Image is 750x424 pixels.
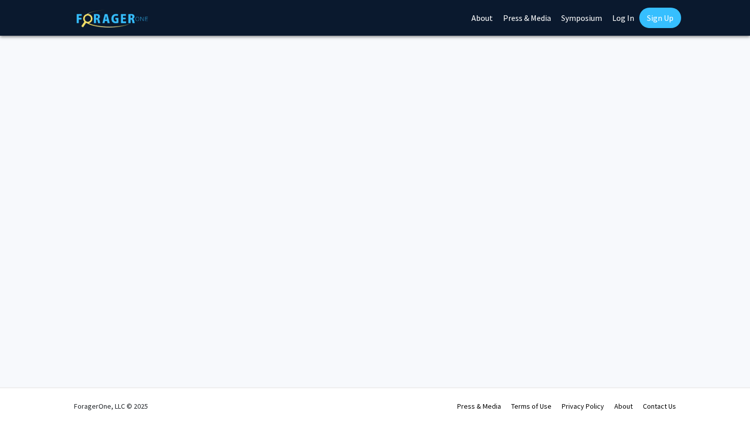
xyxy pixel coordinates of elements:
a: Press & Media [457,402,501,411]
div: ForagerOne, LLC © 2025 [74,388,148,424]
a: Contact Us [643,402,676,411]
a: About [614,402,633,411]
img: ForagerOne Logo [77,10,148,28]
a: Terms of Use [511,402,552,411]
a: Privacy Policy [562,402,604,411]
a: Sign Up [639,8,681,28]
